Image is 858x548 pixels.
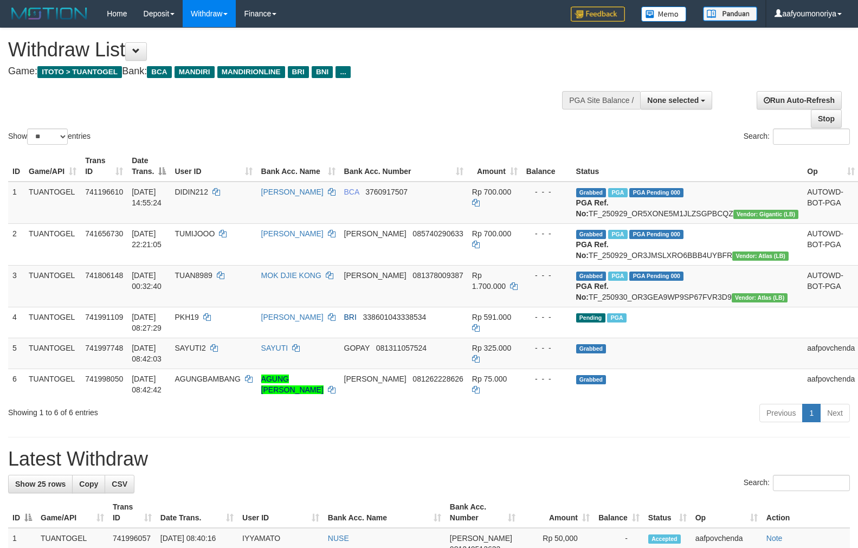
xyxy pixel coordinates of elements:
span: [DATE] 08:27:29 [132,313,162,332]
span: AGUNGBAMBANG [175,375,240,383]
span: CSV [112,480,127,488]
span: 741196610 [85,188,123,196]
span: Grabbed [576,344,607,353]
span: [PERSON_NAME] [344,375,407,383]
a: [PERSON_NAME] [261,313,324,321]
span: Marked by aafchonlypin [608,272,627,281]
span: MANDIRI [175,66,215,78]
span: DIDIN212 [175,188,208,196]
td: TF_250930_OR3GEA9WP9SP67FVR3D9 [572,265,803,307]
span: Rp 1.700.000 [472,271,506,291]
span: Copy 081311057524 to clipboard [376,344,427,352]
img: Button%20Memo.svg [641,7,687,22]
span: PKH19 [175,313,198,321]
th: Trans ID: activate to sort column ascending [108,497,156,528]
th: Balance: activate to sort column ascending [594,497,644,528]
th: Status [572,151,803,182]
button: None selected [640,91,712,109]
th: Trans ID: activate to sort column ascending [81,151,127,182]
td: 4 [8,307,24,338]
th: ID [8,151,24,182]
span: ... [336,66,350,78]
span: Copy 081262228626 to clipboard [412,375,463,383]
td: TUANTOGEL [24,182,81,224]
span: Grabbed [576,375,607,384]
b: PGA Ref. No: [576,198,609,218]
span: TUMIJOOO [175,229,215,238]
span: TUAN8989 [175,271,212,280]
span: [PERSON_NAME] [344,271,407,280]
th: Game/API: activate to sort column ascending [24,151,81,182]
span: Accepted [648,534,681,544]
span: 741997748 [85,344,123,352]
span: 741806148 [85,271,123,280]
th: Amount: activate to sort column ascending [520,497,594,528]
th: Op: activate to sort column ascending [691,497,762,528]
td: 5 [8,338,24,369]
b: PGA Ref. No: [576,240,609,260]
th: Action [762,497,850,528]
a: Note [766,534,783,543]
a: Copy [72,475,105,493]
th: Date Trans.: activate to sort column ascending [156,497,238,528]
th: Status: activate to sort column ascending [644,497,691,528]
a: CSV [105,475,134,493]
span: PGA Pending [629,230,683,239]
span: Vendor URL: https://dashboard.q2checkout.com/secure [732,252,789,261]
span: Rp 591.000 [472,313,511,321]
td: TUANTOGEL [24,223,81,265]
span: Copy 338601043338534 to clipboard [363,313,427,321]
span: 741991109 [85,313,123,321]
span: 741656730 [85,229,123,238]
span: Grabbed [576,272,607,281]
a: SAYUTI [261,344,288,352]
td: 1 [8,182,24,224]
span: [DATE] 00:32:40 [132,271,162,291]
span: Rp 75.000 [472,375,507,383]
input: Search: [773,128,850,145]
th: User ID: activate to sort column ascending [170,151,256,182]
div: PGA Site Balance / [562,91,640,109]
div: - - - [526,186,567,197]
span: [DATE] 14:55:24 [132,188,162,207]
span: GOPAY [344,344,370,352]
span: Copy [79,480,98,488]
span: Show 25 rows [15,480,66,488]
span: Marked by aafchonlypin [607,313,626,323]
span: ITOTO > TUANTOGEL [37,66,122,78]
span: BRI [288,66,309,78]
label: Search: [744,475,850,491]
td: TF_250929_OR5XONE5M1JLZSGPBCQZ [572,182,803,224]
input: Search: [773,475,850,491]
a: MOK DJIE KONG [261,271,321,280]
a: Previous [759,404,803,422]
select: Showentries [27,128,68,145]
td: 3 [8,265,24,307]
span: [DATE] 08:42:03 [132,344,162,363]
td: 2 [8,223,24,265]
span: BRI [344,313,357,321]
a: Next [820,404,850,422]
td: TF_250929_OR3JMSLXRO6BBB4UYBFR [572,223,803,265]
td: TUANTOGEL [24,307,81,338]
td: 6 [8,369,24,399]
span: PGA Pending [629,188,683,197]
td: TUANTOGEL [24,338,81,369]
span: 741998050 [85,375,123,383]
div: - - - [526,373,567,384]
span: SAYUTI2 [175,344,205,352]
span: Pending [576,313,605,323]
th: Bank Acc. Number: activate to sort column ascending [340,151,468,182]
th: Bank Acc. Name: activate to sort column ascending [257,151,340,182]
span: [PERSON_NAME] [344,229,407,238]
th: Amount: activate to sort column ascending [468,151,522,182]
a: NUSE [328,534,349,543]
label: Search: [744,128,850,145]
div: - - - [526,312,567,323]
span: Rp 700.000 [472,188,511,196]
span: Copy 3760917507 to clipboard [365,188,408,196]
a: Show 25 rows [8,475,73,493]
th: Balance [522,151,572,182]
img: Feedback.jpg [571,7,625,22]
th: ID: activate to sort column descending [8,497,36,528]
